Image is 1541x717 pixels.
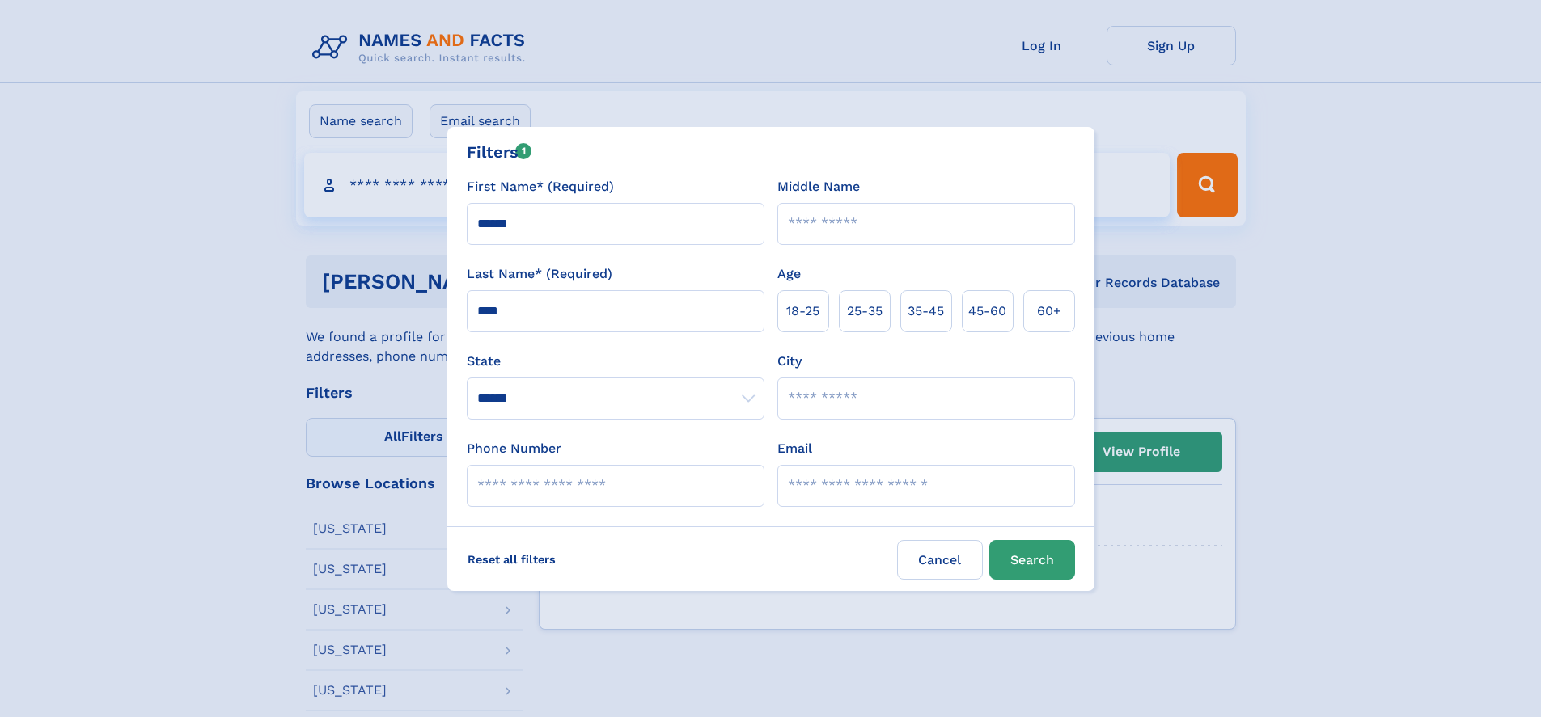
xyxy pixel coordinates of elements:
label: First Name* (Required) [467,177,614,196]
span: 60+ [1037,302,1061,321]
label: State [467,352,764,371]
label: Age [777,264,801,284]
span: 35‑45 [908,302,944,321]
div: Filters [467,140,532,164]
span: 18‑25 [786,302,819,321]
label: Email [777,439,812,458]
label: Last Name* (Required) [467,264,612,284]
label: Middle Name [777,177,860,196]
span: 25‑35 [847,302,883,321]
button: Search [989,540,1075,580]
label: Reset all filters [457,540,566,579]
label: City [777,352,802,371]
label: Phone Number [467,439,561,458]
span: 45‑60 [968,302,1006,321]
label: Cancel [897,540,983,580]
